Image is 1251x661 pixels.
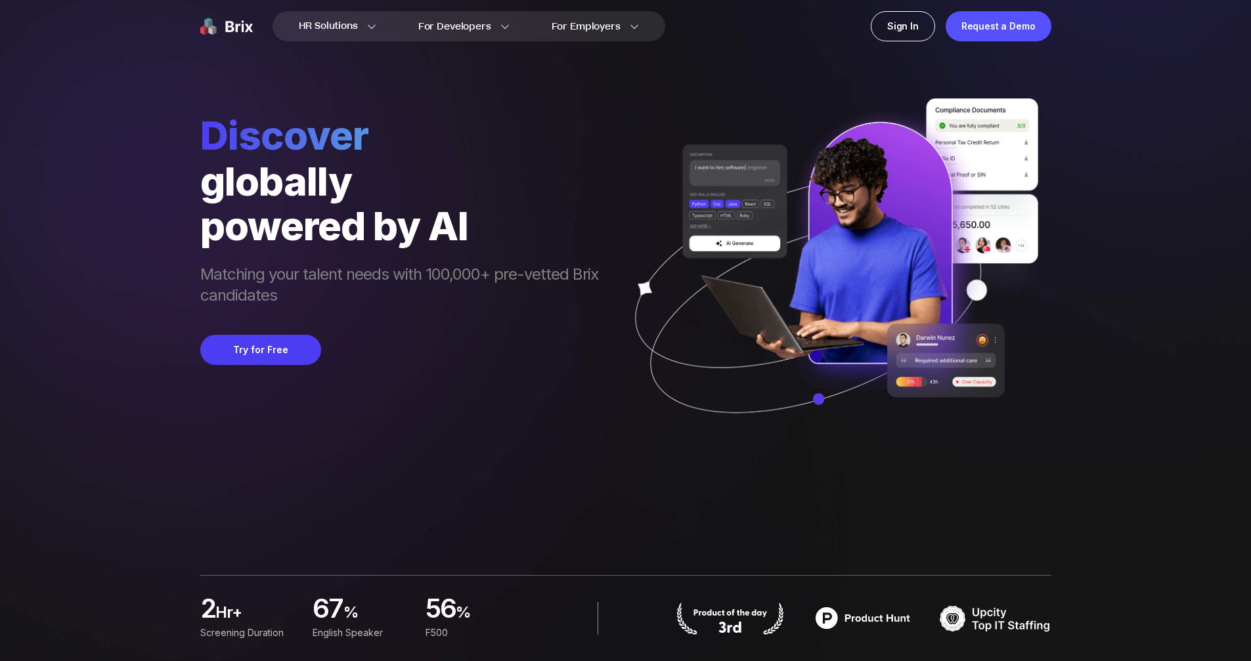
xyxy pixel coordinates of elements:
img: TOP IT STAFFING [940,602,1051,635]
span: % [456,602,522,628]
span: Matching your talent needs with 100,000+ pre-vetted Brix candidates [200,264,611,309]
img: ai generate [611,98,1051,452]
button: Try for Free [200,335,321,365]
span: For Employers [552,20,621,33]
img: product hunt badge [807,602,919,635]
img: product hunt badge [674,602,786,635]
span: 67 [313,597,343,623]
div: powered by AI [200,203,611,248]
div: F500 [425,626,521,640]
span: Discover [200,112,611,159]
a: Sign In [871,11,935,41]
span: 56 [425,597,456,623]
span: 2 [200,597,215,623]
div: Screening duration [200,626,297,640]
a: Request a Demo [946,11,1051,41]
span: % [343,602,410,628]
span: For Developers [418,20,491,33]
span: HR Solutions [299,16,358,37]
div: globally [200,159,611,203]
span: hr+ [215,602,297,628]
div: English Speaker [313,626,409,640]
